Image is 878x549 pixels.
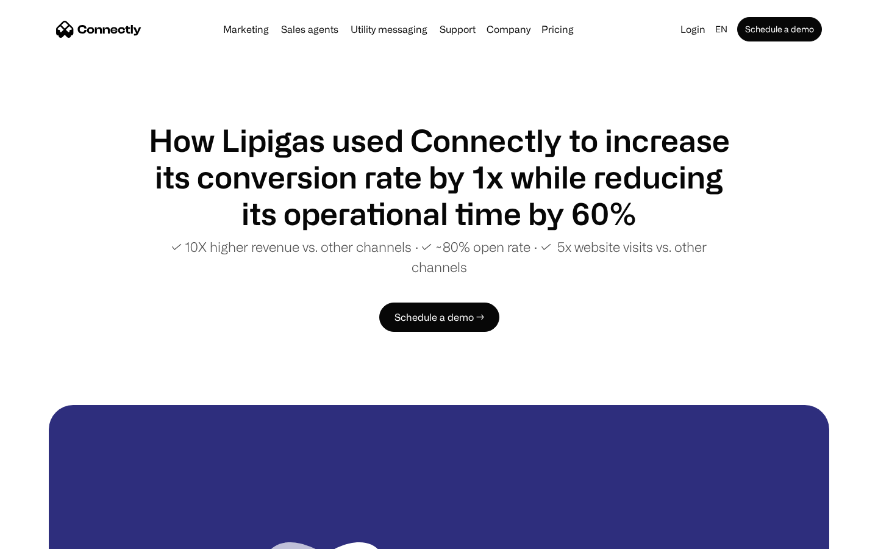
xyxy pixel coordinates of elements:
a: Pricing [537,24,579,34]
ul: Language list [24,528,73,545]
div: en [710,21,735,38]
a: Schedule a demo [737,17,822,41]
a: Support [435,24,480,34]
aside: Language selected: English [12,526,73,545]
div: en [715,21,727,38]
a: home [56,20,141,38]
a: Login [676,21,710,38]
h1: How Lipigas used Connectly to increase its conversion rate by 1x while reducing its operational t... [146,122,732,232]
div: Company [487,21,530,38]
div: Company [483,21,534,38]
a: Sales agents [276,24,343,34]
p: ✓ 10X higher revenue vs. other channels ∙ ✓ ~80% open rate ∙ ✓ 5x website visits vs. other channels [146,237,732,277]
a: Utility messaging [346,24,432,34]
a: Schedule a demo → [379,303,499,332]
a: Marketing [218,24,274,34]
